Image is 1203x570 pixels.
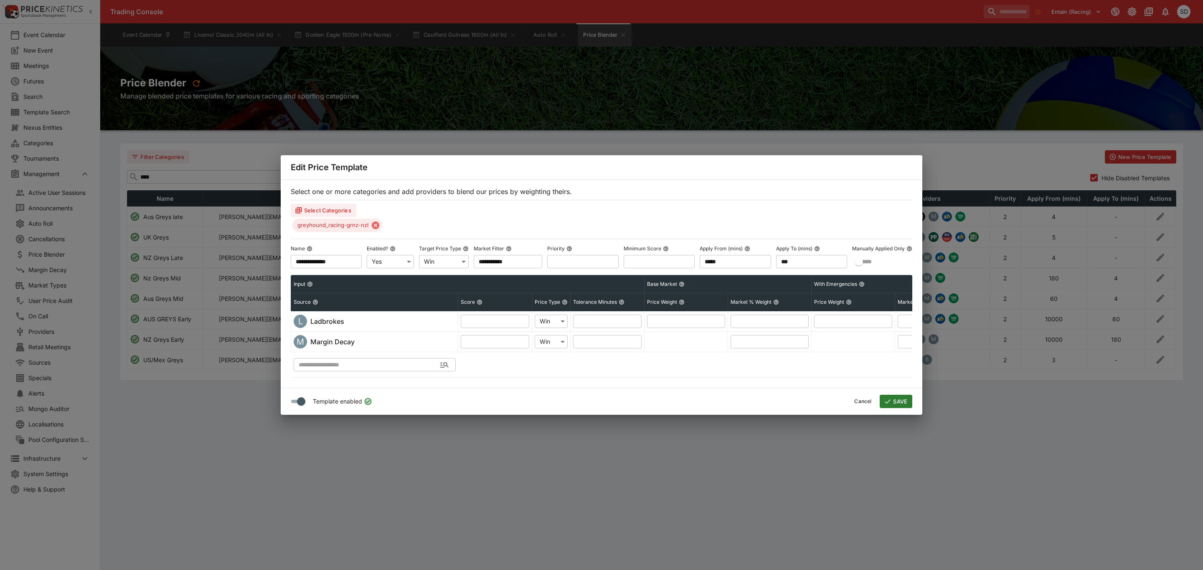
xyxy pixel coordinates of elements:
p: Priority [547,245,565,252]
p: Price Weight [814,298,844,305]
div: Win [535,335,568,348]
button: Market Filter [506,246,512,252]
button: Minimum Score [663,246,669,252]
p: Market % Weight [731,298,772,305]
button: Price Weight [679,299,685,305]
button: Apply From (mins) [744,246,750,252]
div: Edit Price Template [281,155,922,179]
p: Price Type [535,298,560,305]
p: Apply From (mins) [700,245,743,252]
button: Cancel [849,395,876,408]
p: Base Market [647,280,677,288]
table: sticky simple table [291,275,1009,378]
p: With Emergencies [814,280,857,288]
button: Tolerance Minutes [619,299,624,305]
div: Win [419,255,469,268]
button: Apply To (mins) [814,246,820,252]
button: Price Weight [846,299,852,305]
p: Name [291,245,305,252]
div: ladbrokes [294,315,307,328]
div: Win [535,315,568,328]
span: greyhound_racing-grnz-nzl [292,221,373,230]
p: Minimum Score [624,245,661,252]
button: Source [312,299,318,305]
button: With Emergencies [859,281,865,287]
button: Select Categories [291,204,356,217]
p: Enabled? [367,245,388,252]
button: Enabled? [390,246,396,252]
button: Name [307,246,312,252]
button: SAVE [880,395,912,408]
button: Score [477,299,482,305]
p: Input [294,280,305,288]
button: Manually Applied Only [906,246,912,252]
button: Base Market [679,281,685,287]
p: Apply To (mins) [776,245,812,252]
button: Price Type [562,299,568,305]
p: Target Price Type [419,245,461,252]
p: Market % Weight [898,298,939,305]
p: Tolerance Minutes [573,298,617,305]
button: Input [307,281,313,287]
button: Target Price Type [463,246,469,252]
p: Market Filter [474,245,504,252]
p: Manually Applied Only [852,245,905,252]
button: Open [437,357,452,372]
h6: Margin Decay [310,337,355,347]
span: Template enabled [313,396,362,406]
span: Select one or more categories and add providers to blend our prices by weighting theirs. [291,187,572,196]
button: Priority [566,246,572,252]
button: Market % Weight [773,299,779,305]
p: Source [294,298,311,305]
div: Yes [367,255,414,268]
div: greyhound_racing-grnz-nzl [292,219,382,232]
p: Score [461,298,475,305]
p: Price Weight [647,298,677,305]
div: margin_decay [294,335,307,348]
h6: Ladbrokes [310,316,344,326]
